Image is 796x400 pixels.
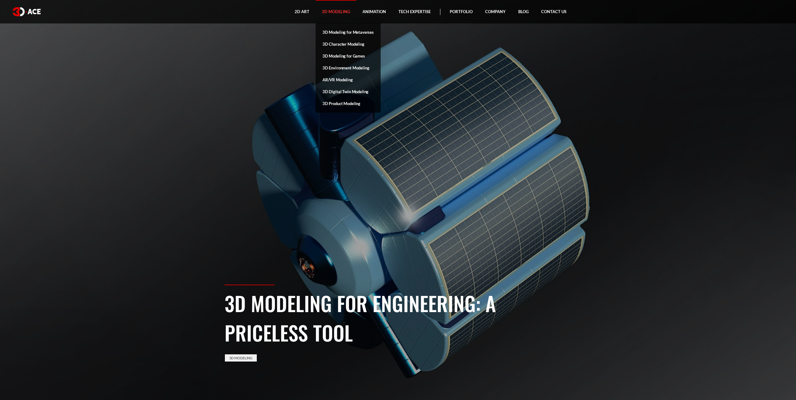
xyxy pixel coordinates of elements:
img: logo white [13,7,41,16]
a: 3D Environment Modeling [316,62,381,74]
a: 3D Modeling [225,354,257,362]
a: 3D Modeling for Metaverses [316,26,381,38]
a: AR/VR Modeling [316,74,381,86]
a: 3D Character Modeling [316,38,381,50]
a: 3D Modeling for Games [316,50,381,62]
a: 3D Product Modeling [316,98,381,109]
a: 3D Digital Twin Modeling [316,86,381,98]
h1: 3D Modeling for Engineering: A Priceless Tool [225,288,572,347]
